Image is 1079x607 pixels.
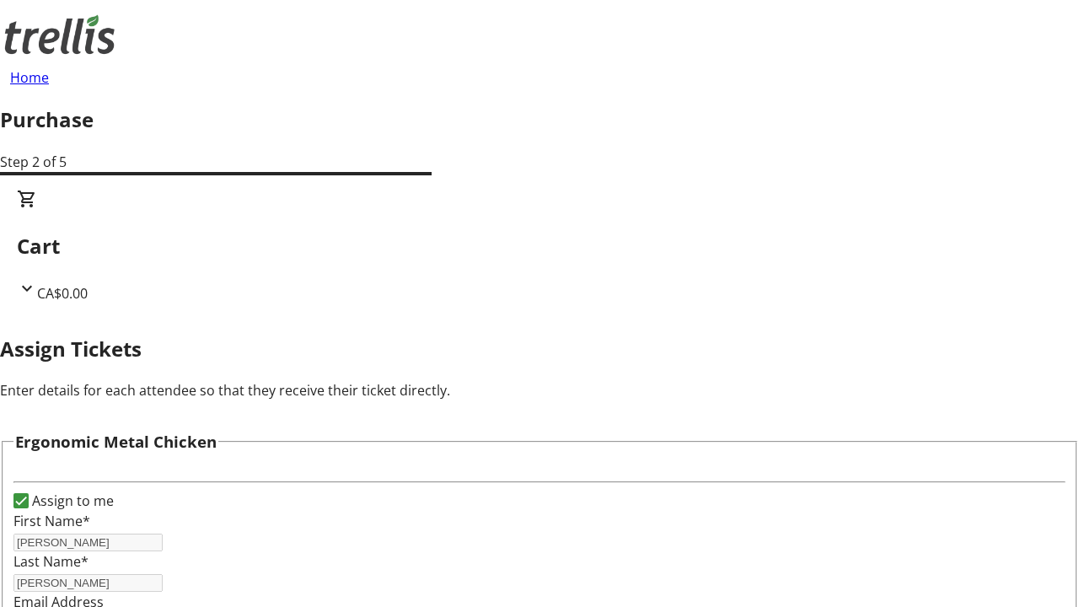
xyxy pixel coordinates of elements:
label: Last Name* [13,552,89,571]
label: First Name* [13,512,90,530]
span: CA$0.00 [37,284,88,303]
div: CartCA$0.00 [17,189,1062,303]
label: Assign to me [29,491,114,511]
h2: Cart [17,231,1062,261]
h3: Ergonomic Metal Chicken [15,430,217,454]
